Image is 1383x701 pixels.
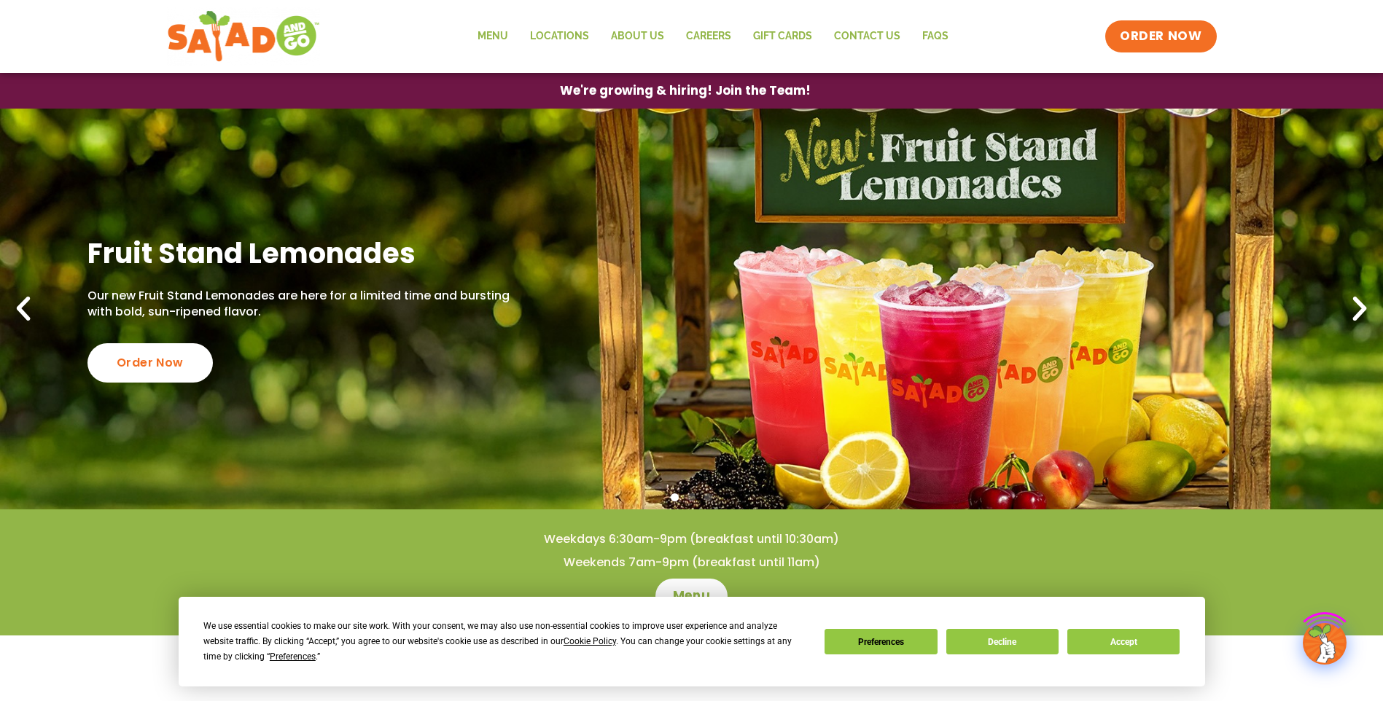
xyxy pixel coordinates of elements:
p: Our new Fruit Stand Lemonades are here for a limited time and bursting with bold, sun-ripened fla... [87,288,515,321]
span: Go to slide 2 [687,493,696,501]
button: Decline [946,629,1059,654]
a: GIFT CARDS [742,20,823,53]
div: Previous slide [7,293,39,325]
div: Next slide [1344,293,1376,325]
div: Order Now [87,343,213,383]
a: FAQs [911,20,959,53]
a: Menu [467,20,519,53]
a: Careers [675,20,742,53]
img: new-SAG-logo-768×292 [167,7,321,66]
a: About Us [600,20,675,53]
button: Preferences [825,629,937,654]
span: Cookie Policy [564,636,616,646]
span: We're growing & hiring! Join the Team! [560,85,811,97]
a: Locations [519,20,600,53]
div: Cookie Consent Prompt [179,597,1205,686]
span: Go to slide 3 [704,493,712,501]
span: Preferences [270,651,316,662]
span: Menu [673,587,710,605]
a: Contact Us [823,20,911,53]
span: ORDER NOW [1120,28,1201,45]
a: Menu [655,579,728,614]
span: Go to slide 1 [671,493,679,501]
nav: Menu [467,20,959,53]
a: ORDER NOW [1105,20,1216,52]
h4: Weekends 7am-9pm (breakfast until 11am) [29,555,1354,571]
a: We're growing & hiring! Join the Team! [538,74,833,108]
h4: Weekdays 6:30am-9pm (breakfast until 10:30am) [29,531,1354,547]
button: Accept [1067,629,1180,654]
h2: Fruit Stand Lemonades [87,235,515,271]
div: We use essential cookies to make our site work. With your consent, we may also use non-essential ... [203,619,807,665]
